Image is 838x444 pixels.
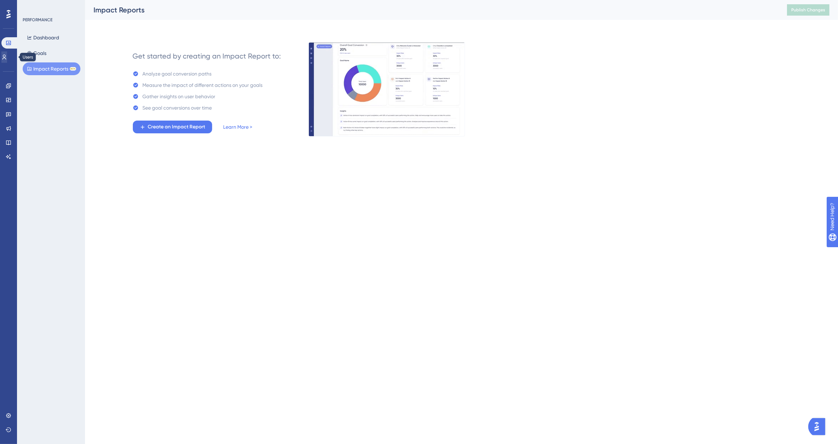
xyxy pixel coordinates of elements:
button: Publish Changes [787,4,829,16]
span: Create an Impact Report [148,123,205,131]
button: Dashboard [23,31,63,44]
button: Create an Impact Report [133,121,212,133]
div: BETA [70,67,76,71]
a: Learn More > [223,123,253,131]
div: Gather insights on user behavior [143,92,216,101]
div: Measure the impact of different actions on your goals [143,81,263,89]
button: Goals [23,47,51,60]
span: Need Help? [17,2,44,10]
div: Analyze goal conversion paths [143,70,212,78]
img: e8cc2031152ba83cd32f6b7ecddf0002.gif [308,42,465,137]
button: Impact ReportsBETA [23,62,80,75]
span: Publish Changes [791,7,825,13]
iframe: UserGuiding AI Assistant Launcher [808,416,829,437]
div: PERFORMANCE [23,17,52,23]
div: Get started by creating an Impact Report to: [133,51,281,61]
div: See goal conversions over time [143,104,212,112]
div: Impact Reports [94,5,769,15]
